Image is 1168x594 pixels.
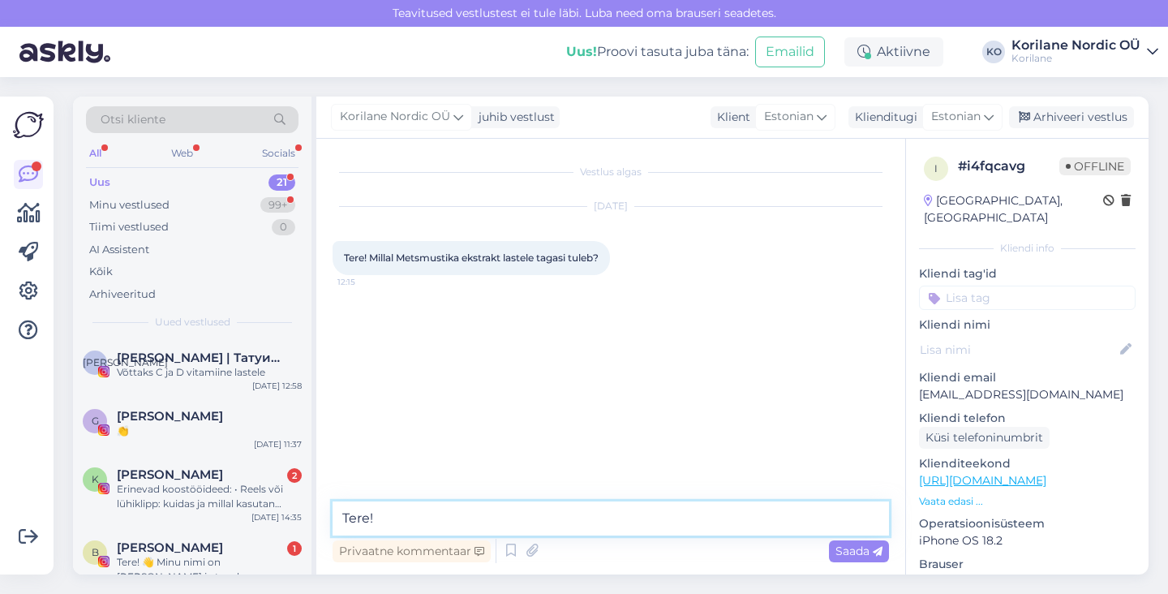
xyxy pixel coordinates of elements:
div: AI Assistent [89,242,149,258]
p: Kliendi nimi [919,316,1136,334]
img: Askly Logo [13,110,44,140]
div: Kliendi info [919,241,1136,256]
div: Klienditugi [848,109,917,126]
div: Proovi tasuta juba täna: [566,42,749,62]
span: Tere! Millal Metsmustika ekstrakt lastele tagasi tuleb? [344,252,599,264]
div: Arhiveeritud [89,286,156,303]
div: [GEOGRAPHIC_DATA], [GEOGRAPHIC_DATA] [924,192,1103,226]
div: Korilane Nordic OÜ [1011,39,1140,52]
span: Kristina Karu [117,467,223,482]
div: Võttaks C ja D vitamiine lastele [117,365,302,380]
div: Privaatne kommentaar [333,540,491,562]
p: Klienditeekond [919,455,1136,472]
div: [DATE] 12:58 [252,380,302,392]
span: Offline [1059,157,1131,175]
span: АЛИНА | Татуированная мама, специалист по анализу рисунка [117,351,286,365]
div: 1 [287,541,302,556]
div: # i4fqcavg [958,157,1059,176]
span: [PERSON_NAME] [83,356,168,368]
button: Emailid [755,37,825,67]
div: [DATE] [333,199,889,213]
p: Operatsioonisüsteem [919,515,1136,532]
textarea: Tere! [333,501,889,536]
div: Vestlus algas [333,165,889,179]
span: K [92,473,99,485]
div: Socials [259,143,298,164]
div: Kõik [89,264,113,280]
div: All [86,143,105,164]
div: Web [168,143,196,164]
div: 2 [287,468,302,483]
span: G [92,415,99,427]
div: Klient [711,109,750,126]
span: Uued vestlused [155,315,230,329]
span: Gertu T [117,409,223,424]
span: Brigita Taevere [117,540,223,555]
span: Estonian [764,108,814,126]
a: Korilane Nordic OÜKorilane [1011,39,1158,65]
p: Kliendi tag'id [919,265,1136,282]
a: [URL][DOMAIN_NAME] [919,473,1046,488]
div: Tere! 👋 Minu nimi on [PERSON_NAME] ja tegelen sisuloomisega Instagramis ✨. Sooviksin teha koostöö... [117,555,302,584]
p: Kliendi telefon [919,410,1136,427]
span: Otsi kliente [101,111,165,128]
p: Brauser [919,556,1136,573]
div: juhib vestlust [472,109,555,126]
span: 12:15 [337,276,398,288]
p: [EMAIL_ADDRESS][DOMAIN_NAME] [919,386,1136,403]
div: Tiimi vestlused [89,219,169,235]
span: Saada [835,544,882,558]
div: Minu vestlused [89,197,170,213]
div: 99+ [260,197,295,213]
div: 21 [268,174,295,191]
div: Erinevad koostööideed: • Reels või lühiklipp: kuidas ja millal kasutan Korilase tooteid oma igapä... [117,482,302,511]
div: 0 [272,219,295,235]
input: Lisa tag [919,286,1136,310]
p: Vaata edasi ... [919,494,1136,509]
div: [DATE] 11:37 [254,438,302,450]
b: Uus! [566,44,597,59]
div: Uus [89,174,110,191]
div: KO [982,41,1005,63]
p: iPhone OS 18.2 [919,532,1136,549]
span: Korilane Nordic OÜ [340,108,450,126]
span: B [92,546,99,558]
span: i [934,162,938,174]
div: Arhiveeri vestlus [1009,106,1134,128]
span: Estonian [931,108,981,126]
div: Korilane [1011,52,1140,65]
p: Kliendi email [919,369,1136,386]
div: Küsi telefoninumbrit [919,427,1050,449]
div: Aktiivne [844,37,943,67]
p: Safari 18.2 [919,573,1136,590]
input: Lisa nimi [920,341,1117,359]
div: 👏 [117,424,302,438]
div: [DATE] 14:35 [251,511,302,523]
